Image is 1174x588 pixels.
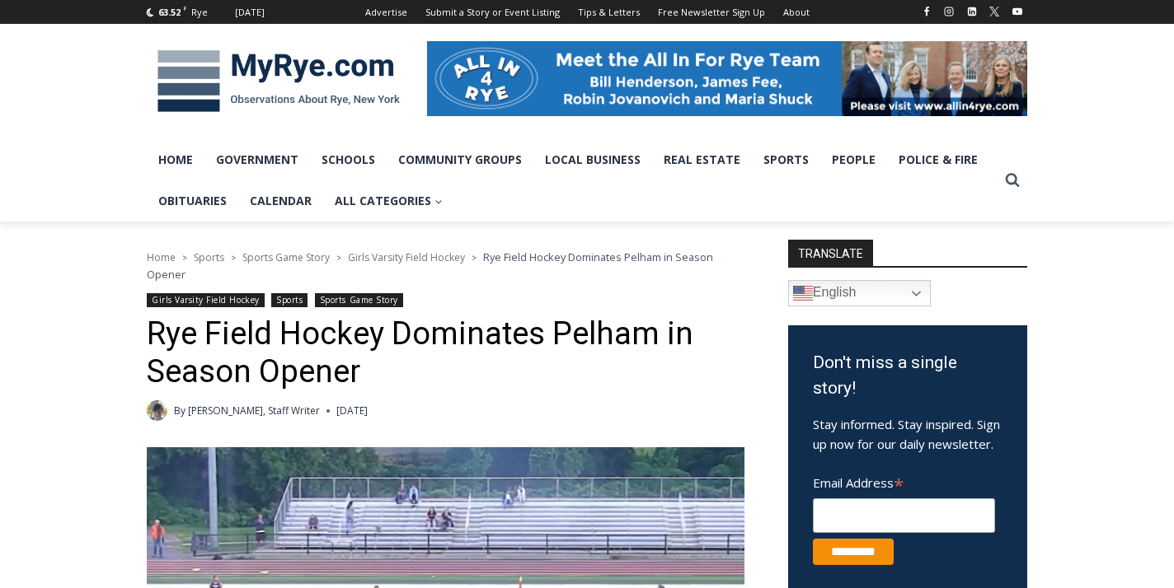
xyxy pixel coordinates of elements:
[788,280,931,306] a: English
[147,250,713,281] span: Rye Field Hockey Dominates Pelham in Season Opener
[174,403,185,418] span: By
[652,139,752,180] a: Real Estate
[533,139,652,180] a: Local Business
[238,180,323,222] a: Calendar
[147,250,176,264] a: Home
[235,5,265,20] div: [DATE]
[242,250,330,264] a: Sports Game Story
[147,315,744,390] h1: Rye Field Hockey Dominates Pelham in Season Opener
[231,252,236,264] span: >
[323,180,454,222] a: All Categories
[427,41,1027,115] img: All in for Rye
[147,139,204,180] a: Home
[194,250,224,264] a: Sports
[336,403,368,418] time: [DATE]
[984,2,1004,21] a: X
[962,2,982,21] a: Linkedin
[147,400,167,421] a: Author image
[813,466,995,496] label: Email Address
[191,5,208,20] div: Rye
[188,404,320,418] a: [PERSON_NAME], Staff Writer
[158,6,181,18] span: 63.52
[310,139,387,180] a: Schools
[147,293,265,307] a: Girls Varsity Field Hockey
[813,350,1003,402] h3: Don't miss a single story!
[917,2,937,21] a: Facebook
[752,139,820,180] a: Sports
[271,293,308,307] a: Sports
[335,192,443,210] span: All Categories
[183,3,187,12] span: F
[336,252,341,264] span: >
[793,283,813,303] img: en
[348,250,465,264] a: Girls Varsity Field Hockey
[998,166,1027,195] button: View Search Form
[472,252,477,264] span: >
[813,414,1003,454] p: Stay informed. Stay inspired. Sign up now for our daily newsletter.
[182,252,187,264] span: >
[147,400,167,421] img: (PHOTO: MyRye.com 2024 Head Intern, Editor and now Staff Writer Charlie Morris. Contributed.)Char...
[1007,2,1027,21] a: YouTube
[887,139,989,180] a: Police & Fire
[147,180,238,222] a: Obituaries
[939,2,959,21] a: Instagram
[147,249,744,282] nav: Breadcrumbs
[204,139,310,180] a: Government
[315,293,403,307] a: Sports Game Story
[387,139,533,180] a: Community Groups
[147,139,998,222] nav: Primary Navigation
[788,240,873,266] strong: TRANSLATE
[820,139,887,180] a: People
[147,39,411,124] img: MyRye.com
